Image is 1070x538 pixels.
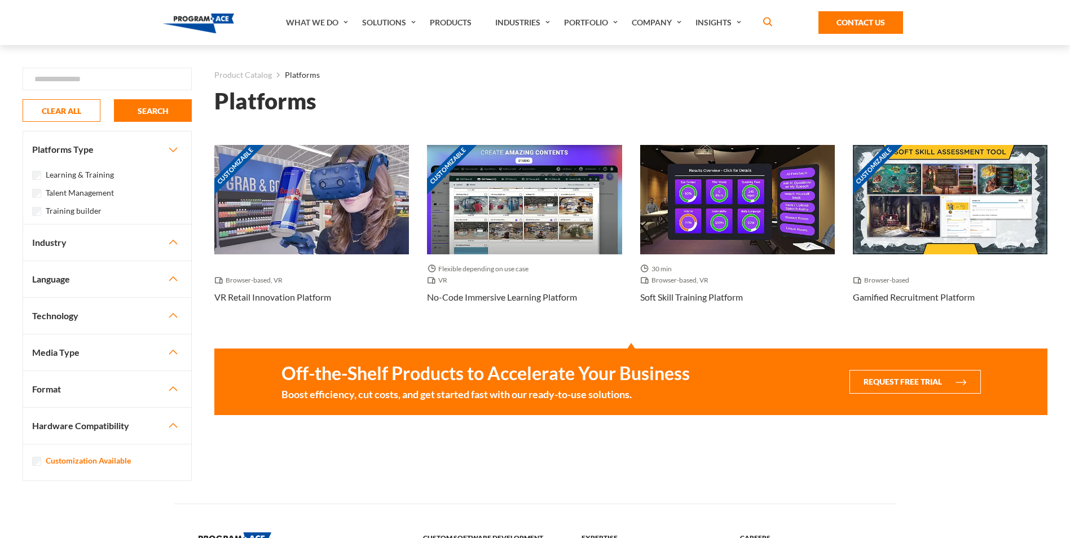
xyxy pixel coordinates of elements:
[281,387,690,402] small: Boost efficiency, cut costs, and get started fast with our ready-to-use solutions.
[23,224,191,261] button: Industry
[23,261,191,297] button: Language
[23,334,191,371] button: Media Type
[46,205,102,217] label: Training builder
[640,275,713,286] span: Browser-based, VR
[214,68,1047,82] nav: breadcrumb
[46,187,114,199] label: Talent Management
[46,455,131,467] label: Customization Available
[272,68,320,82] li: Platforms
[214,68,272,82] a: Product Catalog
[214,91,316,111] h1: Platforms
[640,263,676,275] span: 30 min
[23,298,191,334] button: Technology
[163,14,235,33] img: Program-Ace
[23,131,191,167] button: Platforms Type
[427,290,577,304] h3: No-code Immersive Learning Platform
[640,145,835,321] a: Thumbnail - Soft skill training platform 30 min Browser-based, VR Soft skill training platform
[427,263,533,275] span: Flexible depending on use case
[32,171,41,180] input: Learning & Training
[46,169,114,181] label: Learning & Training
[427,275,452,286] span: VR
[214,275,287,286] span: Browser-based, VR
[32,457,41,466] input: Customization Available
[281,362,690,385] strong: Off-the-Shelf Products to Accelerate Your Business
[32,207,41,216] input: Training builder
[214,290,331,304] h3: VR Retail Innovation Platform
[818,11,903,34] a: Contact Us
[427,145,622,321] a: Customizable Thumbnail - No-code Immersive Learning Platform Flexible depending on use case VR No...
[849,370,981,394] button: Request Free Trial
[853,275,914,286] span: Browser-based
[23,371,191,407] button: Format
[640,290,743,304] h3: Soft skill training platform
[23,408,191,444] button: Hardware Compatibility
[23,99,100,122] button: CLEAR ALL
[853,145,1047,321] a: Customizable Thumbnail - Gamified recruitment platform Browser-based Gamified recruitment platform
[214,145,409,321] a: Customizable Thumbnail - VR Retail Innovation Platform Browser-based, VR VR Retail Innovation Pla...
[853,290,975,304] h3: Gamified recruitment platform
[32,189,41,198] input: Talent Management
